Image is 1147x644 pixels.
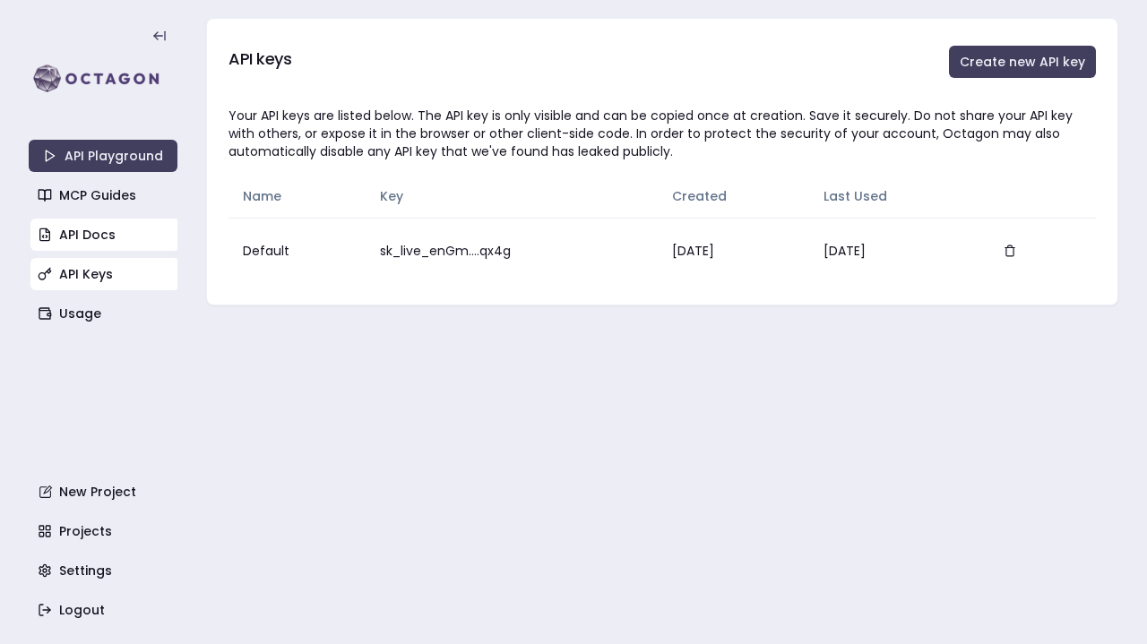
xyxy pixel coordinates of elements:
[30,179,179,211] a: MCP Guides
[30,515,179,547] a: Projects
[29,61,177,97] img: logo-rect-yK7x_WSZ.svg
[229,218,366,283] td: Default
[809,175,978,218] th: Last Used
[809,218,978,283] td: [DATE]
[658,218,810,283] td: [DATE]
[29,140,177,172] a: API Playground
[30,554,179,587] a: Settings
[30,258,179,290] a: API Keys
[30,476,179,508] a: New Project
[30,594,179,626] a: Logout
[30,297,179,330] a: Usage
[658,175,810,218] th: Created
[229,107,1096,160] div: Your API keys are listed below. The API key is only visible and can be copied once at creation. S...
[949,46,1096,78] button: Create new API key
[366,218,657,283] td: sk_live_enGm....qx4g
[366,175,657,218] th: Key
[30,219,179,251] a: API Docs
[229,47,291,72] h3: API keys
[229,175,366,218] th: Name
